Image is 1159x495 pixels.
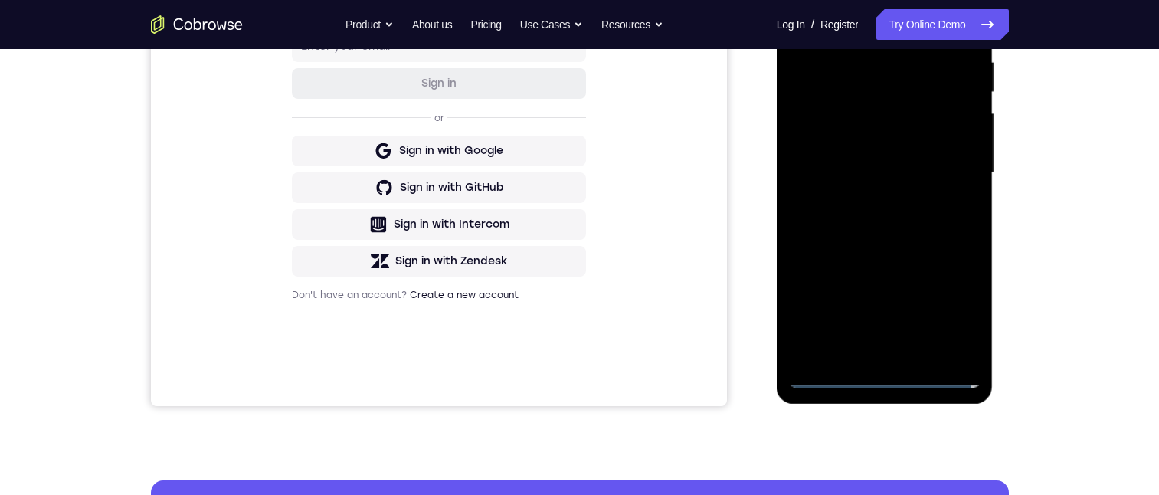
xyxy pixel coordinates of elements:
[151,15,243,34] a: Go to the home page
[876,9,1008,40] a: Try Online Demo
[244,361,357,376] div: Sign in with Zendesk
[249,287,352,303] div: Sign in with GitHub
[141,280,435,310] button: Sign in with GitHub
[243,324,359,339] div: Sign in with Intercom
[820,9,858,40] a: Register
[777,9,805,40] a: Log In
[141,396,435,408] p: Don't have an account?
[811,15,814,34] span: /
[345,9,394,40] button: Product
[412,9,452,40] a: About us
[601,9,663,40] button: Resources
[141,316,435,347] button: Sign in with Intercom
[259,397,368,408] a: Create a new account
[470,9,501,40] a: Pricing
[141,243,435,274] button: Sign in with Google
[520,9,583,40] button: Use Cases
[248,251,352,266] div: Sign in with Google
[280,219,296,231] p: or
[141,353,435,384] button: Sign in with Zendesk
